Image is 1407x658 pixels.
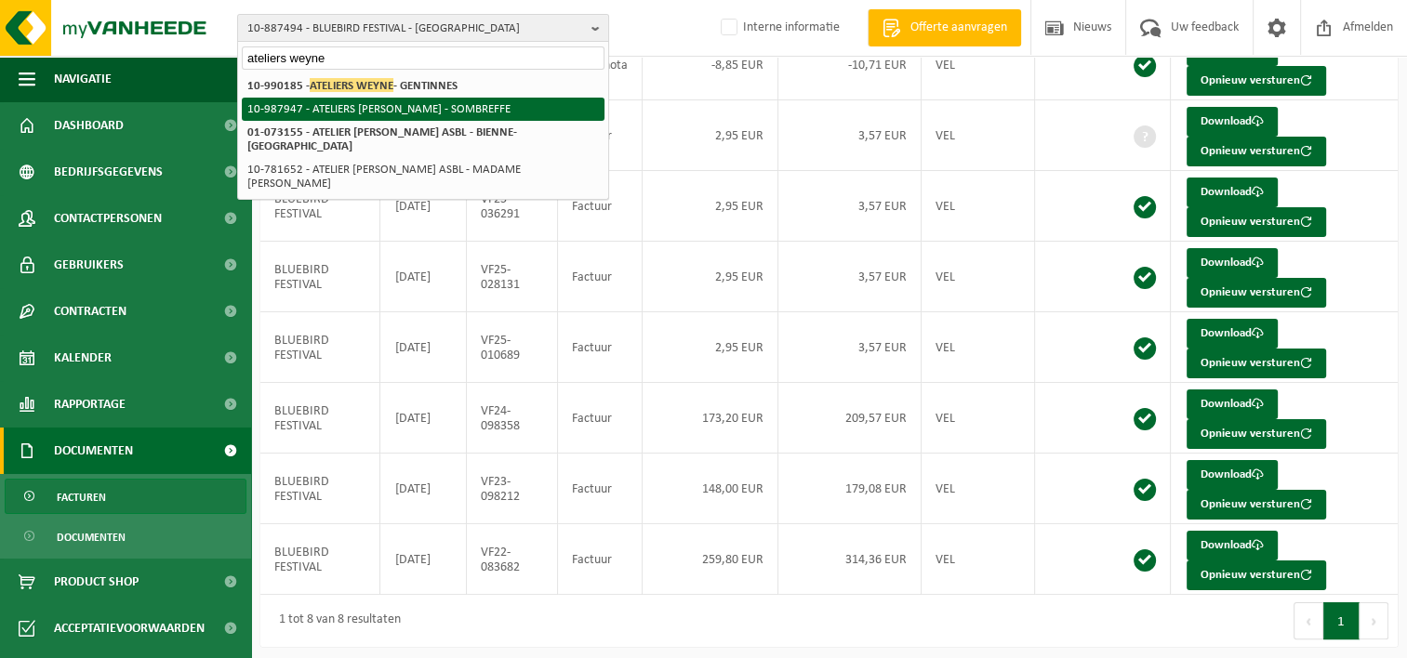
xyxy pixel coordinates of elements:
[54,242,124,288] span: Gebruikers
[310,78,393,92] span: ATELIERS WEYNE
[922,312,1035,383] td: VEL
[906,19,1012,37] span: Offerte aanvragen
[54,605,205,651] span: Acceptatievoorwaarden
[380,242,467,312] td: [DATE]
[778,383,922,454] td: 209,57 EUR
[380,383,467,454] td: [DATE]
[922,524,1035,595] td: VEL
[1187,66,1326,96] button: Opnieuw versturen
[558,383,643,454] td: Factuur
[247,126,517,152] strong: 01-073155 - ATELIER [PERSON_NAME] ASBL - BIENNE-[GEOGRAPHIC_DATA]
[380,524,467,595] td: [DATE]
[54,102,124,149] span: Dashboard
[778,30,922,100] td: -10,71 EUR
[643,171,778,242] td: 2,95 EUR
[54,149,163,195] span: Bedrijfsgegevens
[467,454,558,524] td: VF23-098212
[778,312,922,383] td: 3,57 EUR
[778,242,922,312] td: 3,57 EUR
[54,381,126,428] span: Rapportage
[260,171,380,242] td: BLUEBIRD FESTIVAL
[643,312,778,383] td: 2,95 EUR
[643,242,778,312] td: 2,95 EUR
[922,383,1035,454] td: VEL
[380,171,467,242] td: [DATE]
[467,383,558,454] td: VF24-098358
[260,312,380,383] td: BLUEBIRD FESTIVAL
[922,100,1035,171] td: VEL
[260,454,380,524] td: BLUEBIRD FESTIVAL
[868,9,1021,46] a: Offerte aanvragen
[57,520,126,555] span: Documenten
[467,312,558,383] td: VF25-010689
[778,100,922,171] td: 3,57 EUR
[54,195,162,242] span: Contactpersonen
[1187,178,1278,207] a: Download
[5,479,246,514] a: Facturen
[558,312,643,383] td: Factuur
[467,242,558,312] td: VF25-028131
[558,171,643,242] td: Factuur
[922,30,1035,100] td: VEL
[237,14,609,42] button: 10-887494 - BLUEBIRD FESTIVAL - [GEOGRAPHIC_DATA]
[1294,602,1323,639] button: Previous
[54,288,126,335] span: Contracten
[54,335,112,381] span: Kalender
[380,312,467,383] td: [DATE]
[1360,602,1388,639] button: Next
[54,428,133,474] span: Documenten
[1187,349,1326,378] button: Opnieuw versturen
[643,383,778,454] td: 173,20 EUR
[1187,560,1326,590] button: Opnieuw versturen
[260,383,380,454] td: BLUEBIRD FESTIVAL
[1187,248,1278,278] a: Download
[778,524,922,595] td: 314,36 EUR
[558,242,643,312] td: Factuur
[242,98,604,121] li: 10-987947 - ATELIERS [PERSON_NAME] - SOMBREFFE
[57,480,106,515] span: Facturen
[643,524,778,595] td: 259,80 EUR
[242,158,604,195] li: 10-781652 - ATELIER [PERSON_NAME] ASBL - MADAME [PERSON_NAME]
[247,78,458,92] strong: 10-990185 - - GENTINNES
[643,454,778,524] td: 148,00 EUR
[1187,107,1278,137] a: Download
[1187,490,1326,520] button: Opnieuw versturen
[558,524,643,595] td: Factuur
[1187,389,1278,419] a: Download
[467,524,558,595] td: VF22-083682
[1187,419,1326,449] button: Opnieuw versturen
[1187,207,1326,237] button: Opnieuw versturen
[242,46,604,70] input: Zoeken naar gekoppelde vestigingen
[778,454,922,524] td: 179,08 EUR
[380,454,467,524] td: [DATE]
[5,519,246,554] a: Documenten
[54,56,112,102] span: Navigatie
[260,242,380,312] td: BLUEBIRD FESTIVAL
[778,171,922,242] td: 3,57 EUR
[1187,460,1278,490] a: Download
[1187,531,1278,560] a: Download
[54,559,139,605] span: Product Shop
[643,30,778,100] td: -8,85 EUR
[1187,137,1326,166] button: Opnieuw versturen
[247,15,584,43] span: 10-887494 - BLUEBIRD FESTIVAL - [GEOGRAPHIC_DATA]
[922,454,1035,524] td: VEL
[922,242,1035,312] td: VEL
[717,14,840,42] label: Interne informatie
[260,524,380,595] td: BLUEBIRD FESTIVAL
[922,171,1035,242] td: VEL
[270,604,401,638] div: 1 tot 8 van 8 resultaten
[643,100,778,171] td: 2,95 EUR
[467,171,558,242] td: VF25-036291
[1187,319,1278,349] a: Download
[1323,602,1360,639] button: 1
[1187,278,1326,308] button: Opnieuw versturen
[558,454,643,524] td: Factuur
